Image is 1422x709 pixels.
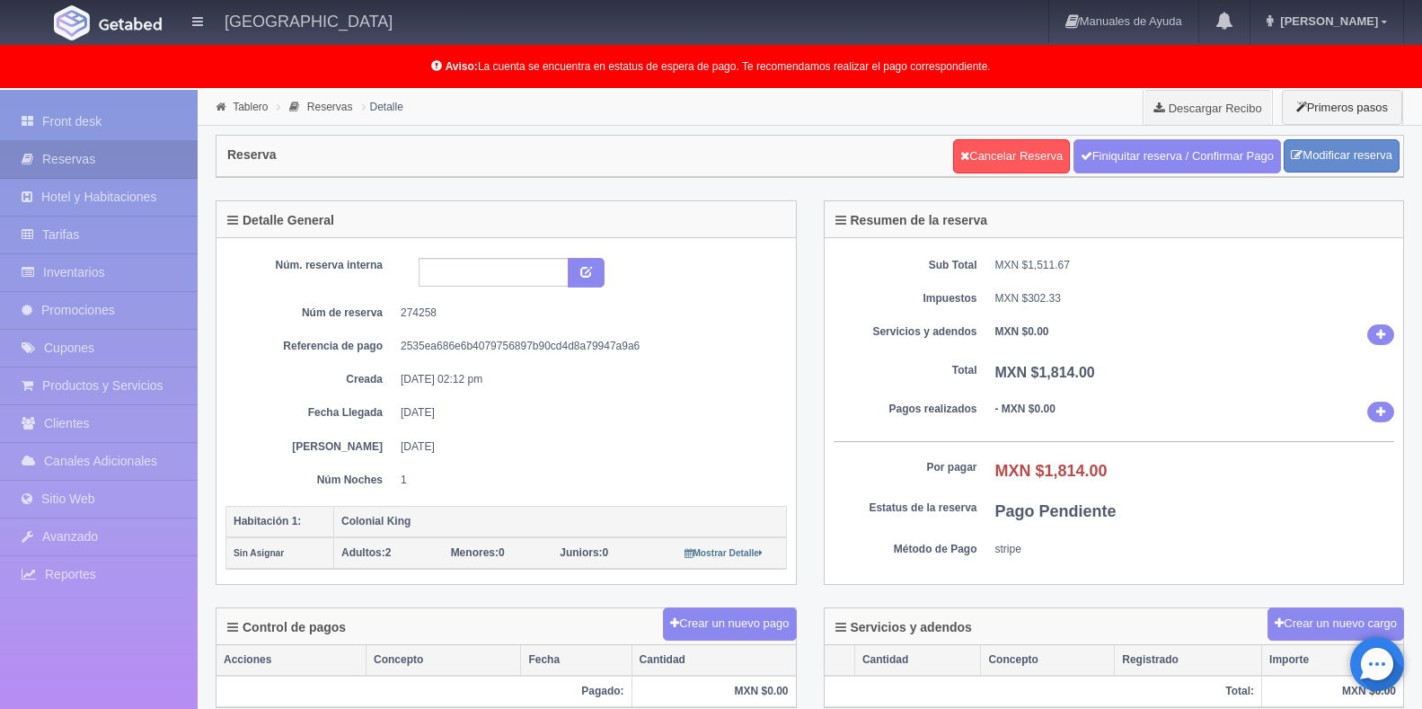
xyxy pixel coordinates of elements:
[1262,676,1403,707] th: MXN $0.00
[227,148,277,162] h4: Reserva
[227,214,334,227] h4: Detalle General
[401,473,773,488] dd: 1
[834,501,977,516] dt: Estatus de la reserva
[99,17,162,31] img: Getabed
[341,546,385,559] strong: Adultos:
[995,258,1395,273] dd: MXN $1,511.67
[234,515,301,527] b: Habitación 1:
[239,372,383,387] dt: Creada
[1284,139,1400,173] a: Modificar reserva
[995,502,1117,520] b: Pago Pendiente
[401,339,773,354] dd: 2535ea686e6b4079756897b90cd4d8a79947a9a6
[401,306,773,321] dd: 274258
[834,258,977,273] dt: Sub Total
[446,60,478,73] b: Aviso:
[227,621,346,634] h4: Control de pagos
[1144,90,1272,126] a: Descargar Recibo
[995,462,1108,480] b: MXN $1,814.00
[854,645,981,676] th: Cantidad
[834,363,977,378] dt: Total
[358,98,408,115] li: Detalle
[239,258,383,273] dt: Núm. reserva interna
[307,101,353,113] a: Reservas
[825,676,1262,707] th: Total:
[834,542,977,557] dt: Método de Pago
[632,676,795,707] th: MXN $0.00
[632,645,795,676] th: Cantidad
[995,365,1095,380] b: MXN $1,814.00
[835,621,972,634] h4: Servicios y adendos
[995,542,1395,557] dd: stripe
[239,306,383,321] dt: Núm de reserva
[341,546,391,559] span: 2
[834,291,977,306] dt: Impuestos
[239,339,383,354] dt: Referencia de pago
[54,5,90,40] img: Getabed
[1115,645,1262,676] th: Registrado
[953,139,1070,173] a: Cancelar Reserva
[401,439,773,455] dd: [DATE]
[234,548,284,558] small: Sin Asignar
[834,402,977,417] dt: Pagos realizados
[216,645,366,676] th: Acciones
[521,645,632,676] th: Fecha
[995,403,1055,415] b: - MXN $0.00
[995,291,1395,306] dd: MXN $302.33
[685,548,763,558] small: Mostrar Detalle
[663,607,796,641] button: Crear un nuevo pago
[834,324,977,340] dt: Servicios y adendos
[239,405,383,421] dt: Fecha Llegada
[981,645,1115,676] th: Concepto
[366,645,520,676] th: Concepto
[401,405,773,421] dd: [DATE]
[451,546,499,559] strong: Menores:
[239,439,383,455] dt: [PERSON_NAME]
[451,546,505,559] span: 0
[401,372,773,387] dd: [DATE] 02:12 pm
[1262,645,1403,676] th: Importe
[225,9,393,31] h4: [GEOGRAPHIC_DATA]
[334,506,787,537] th: Colonial King
[1282,90,1402,125] button: Primeros pasos
[239,473,383,488] dt: Núm Noches
[1267,607,1404,641] button: Crear un nuevo cargo
[1276,14,1378,28] span: [PERSON_NAME]
[685,546,763,559] a: Mostrar Detalle
[560,546,602,559] strong: Juniors:
[995,325,1049,338] b: MXN $0.00
[835,214,988,227] h4: Resumen de la reserva
[1073,139,1281,173] a: Finiquitar reserva / Confirmar Pago
[233,101,268,113] a: Tablero
[834,460,977,475] dt: Por pagar
[560,546,608,559] span: 0
[216,676,632,707] th: Pagado:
